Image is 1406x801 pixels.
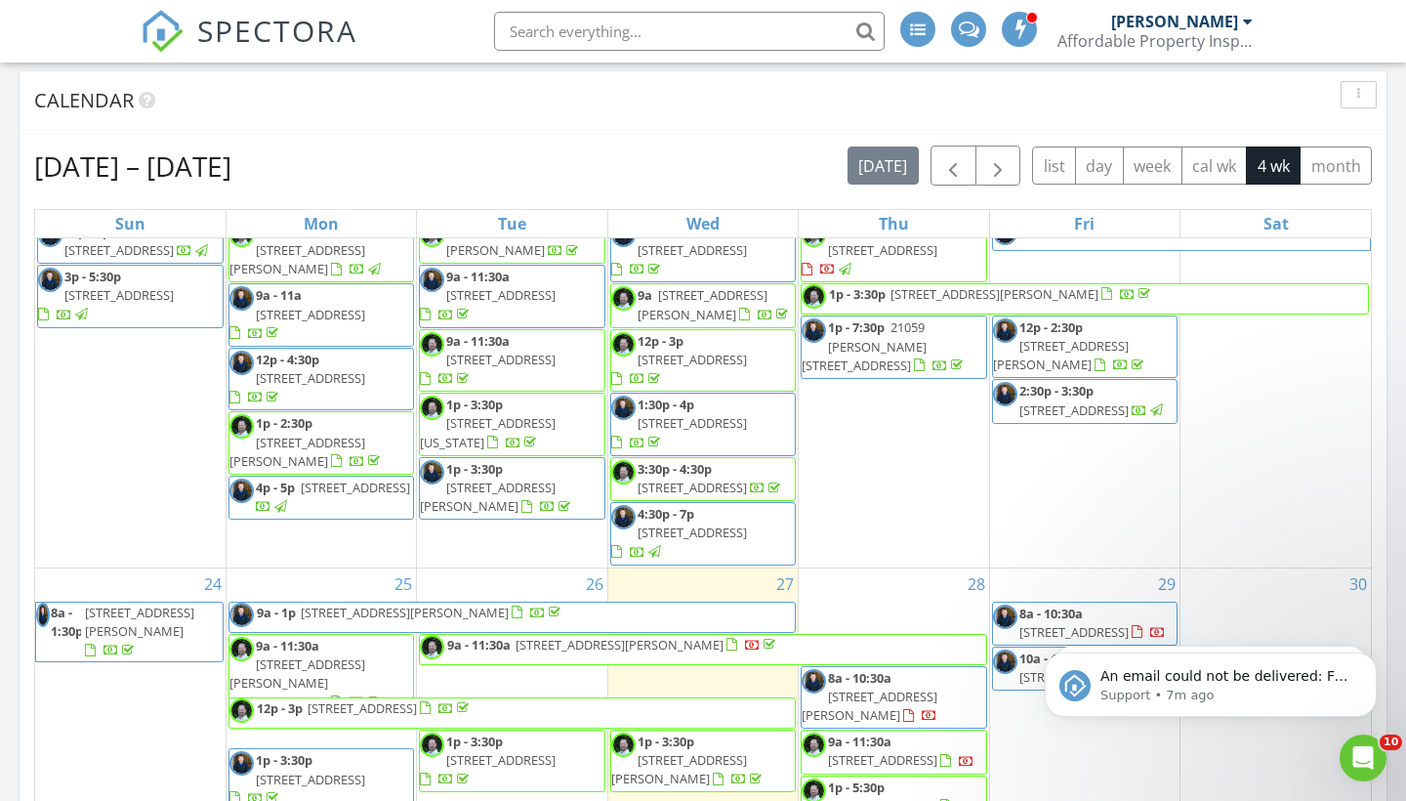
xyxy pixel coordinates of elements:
a: 1p - 2:30p [STREET_ADDRESS][PERSON_NAME] [228,411,414,475]
span: [STREET_ADDRESS][PERSON_NAME] [638,286,767,322]
iframe: Intercom notifications message [1015,611,1406,748]
a: 1p - 2:30p [STREET_ADDRESS][PERSON_NAME] [229,414,384,469]
span: [STREET_ADDRESS] [638,241,747,259]
span: [STREET_ADDRESS][PERSON_NAME] [229,434,365,470]
a: Thursday [875,210,913,237]
a: Monday [300,210,343,237]
a: 1p - 3:30p [STREET_ADDRESS][US_STATE] [420,396,556,450]
span: 1p - 2:30p [256,414,312,432]
span: 9a - 11a [256,286,302,304]
a: 9a - 1p [STREET_ADDRESS][PERSON_NAME] [229,603,795,632]
a: 12p - 4:30p [STREET_ADDRESS] [228,348,414,411]
a: Go to August 26, 2025 [582,569,607,600]
img: img_2331.jpg [420,460,444,485]
span: 12p - 1p [64,223,110,240]
a: Go to August 29, 2025 [1154,569,1179,600]
h2: [DATE] – [DATE] [34,147,231,186]
a: 4:30p - 7p [STREET_ADDRESS] [611,505,747,560]
span: [STREET_ADDRESS] [828,751,937,769]
a: 9a [STREET_ADDRESS][PERSON_NAME] [610,283,796,327]
a: Go to August 25, 2025 [391,569,416,600]
a: 3:30p - 4:30p [STREET_ADDRESS] [638,460,784,496]
a: 9a - 11a [STREET_ADDRESS] [229,286,365,341]
a: 4p - 5p [STREET_ADDRESS] [228,476,414,520]
span: 9a - 11:30a [638,223,701,240]
a: 12p - 2:30p [STREET_ADDRESS][PERSON_NAME] [992,316,1178,379]
a: 9a - 11:30a [STREET_ADDRESS] [828,733,974,769]
a: 9a - 11:30a [STREET_ADDRESS] [419,329,604,393]
span: [STREET_ADDRESS] [828,241,937,259]
img: img_2331.jpg [993,382,1017,406]
a: 9a - 11:30a [STREET_ADDRESS] [419,265,604,328]
span: [STREET_ADDRESS] [1019,401,1129,419]
a: 12p - 2:30p [STREET_ADDRESS][PERSON_NAME] [993,318,1147,373]
button: month [1300,147,1372,185]
a: 12p - 3p [STREET_ADDRESS] [229,698,795,728]
img: img_2331.jpg [993,318,1017,343]
a: 9a - 11:30a [STREET_ADDRESS][PERSON_NAME] [229,223,384,277]
a: 4p - 5p [STREET_ADDRESS] [256,479,410,515]
button: day [1075,147,1124,185]
img: 3304_cropped.jpg [420,733,444,757]
div: [PERSON_NAME] [1111,12,1238,31]
a: 9a - 11:30a [STREET_ADDRESS][PERSON_NAME][PERSON_NAME] [229,637,384,711]
a: 9a - 11:30a [STREET_ADDRESS] [420,332,556,387]
input: Search everything... [494,12,885,51]
a: 12p - 4:30p [STREET_ADDRESS] [229,351,365,405]
span: 8a - 10:30a [828,669,891,687]
td: Go to August 22, 2025 [989,187,1179,568]
a: 9a - 11:30a [STREET_ADDRESS] [610,220,796,283]
img: 3304_cropped.jpg [420,396,444,420]
span: [STREET_ADDRESS][PERSON_NAME][PERSON_NAME] [229,655,365,710]
span: 1p - 3:30p [446,396,503,413]
a: 1:30p - 4p [STREET_ADDRESS] [610,393,796,456]
a: Go to August 28, 2025 [964,569,989,600]
span: [STREET_ADDRESS][PERSON_NAME] [85,604,194,640]
span: 9a - 11:30a [446,635,512,664]
img: 3304_cropped.jpg [802,733,826,757]
span: 12p - 2:30p [1019,318,1083,336]
span: 9a - 11:30a [446,332,510,350]
span: [STREET_ADDRESS] [256,771,365,788]
a: Go to August 24, 2025 [200,569,226,600]
span: 9a - 11:30a [828,733,891,750]
img: img_2331.jpg [229,603,254,627]
a: Wednesday [682,210,724,237]
img: img_2331.jpg [229,479,254,503]
span: 1p - 3:30p [256,751,312,769]
a: 1p - 3:30p [STREET_ADDRESS][PERSON_NAME] [610,730,796,793]
span: 1p - 7:30p [828,318,885,336]
span: 8a - 1:30p [50,603,81,662]
img: 3304_cropped.jpg [420,332,444,357]
a: 12p - 3p [STREET_ADDRESS] [611,332,747,387]
td: Go to August 18, 2025 [226,187,416,568]
span: 9a [638,286,652,304]
span: 8a - 10:30a [828,223,891,240]
button: [DATE] [848,147,919,185]
a: 9a - 11:30a [STREET_ADDRESS] [801,730,986,774]
span: [STREET_ADDRESS][PERSON_NAME] [993,337,1129,373]
span: [STREET_ADDRESS] [638,351,747,368]
img: img_2331.jpg [229,286,254,311]
a: SPECTORA [141,26,357,67]
img: 3304_cropped.jpg [611,332,636,357]
a: 8a - 9a [STREET_ADDRESS][PERSON_NAME] [419,220,604,264]
a: Tuesday [494,210,530,237]
a: 8a - 10:30a [STREET_ADDRESS] [801,220,986,283]
button: cal wk [1181,147,1248,185]
img: img_2331.jpg [36,603,50,627]
span: 12p - 3p [638,332,683,350]
span: 1p - 5:30p [828,779,885,796]
a: 8a - 10:30a [STREET_ADDRESS][PERSON_NAME] [802,669,937,724]
a: 2:30p - 3:30p [STREET_ADDRESS] [1019,382,1166,418]
a: 3:30p - 4:30p [STREET_ADDRESS] [610,457,796,501]
a: 1p - 3:30p [STREET_ADDRESS][PERSON_NAME] [801,283,1369,315]
span: [STREET_ADDRESS] [446,351,556,368]
a: Go to August 27, 2025 [772,569,798,600]
span: 4p - 5p [256,479,295,496]
td: Go to August 21, 2025 [799,187,989,568]
span: [STREET_ADDRESS] [446,751,556,769]
img: img_2331.jpg [611,505,636,529]
a: 1:30p - 4p [STREET_ADDRESS] [611,396,747,450]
